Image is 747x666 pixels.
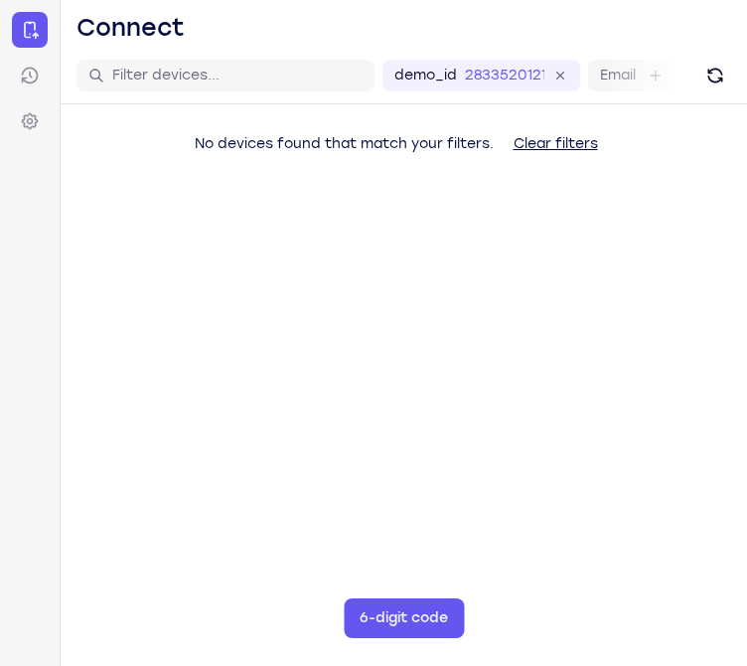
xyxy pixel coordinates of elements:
[498,124,614,164] button: Clear filters
[12,58,48,93] a: Sessions
[76,12,185,44] h1: Connect
[600,66,636,85] label: Email
[394,66,457,85] label: demo_id
[344,598,464,638] button: 6-digit code
[12,12,48,48] a: Connect
[195,135,494,152] span: No devices found that match your filters.
[699,60,731,91] button: Refresh
[112,66,363,85] input: Filter devices...
[12,103,48,139] a: Settings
